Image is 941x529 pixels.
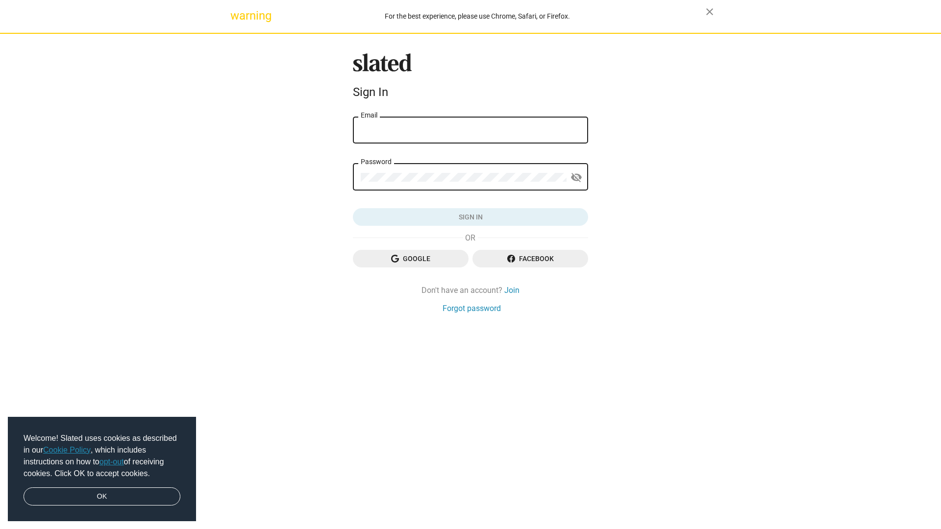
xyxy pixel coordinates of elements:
a: dismiss cookie message [24,487,180,506]
div: For the best experience, please use Chrome, Safari, or Firefox. [249,10,706,23]
span: Welcome! Slated uses cookies as described in our , which includes instructions on how to of recei... [24,433,180,480]
a: Cookie Policy [43,446,91,454]
mat-icon: warning [230,10,242,22]
mat-icon: visibility_off [570,170,582,185]
a: opt-out [99,457,124,466]
mat-icon: close [704,6,716,18]
span: Facebook [480,250,580,267]
div: Sign In [353,85,588,99]
div: cookieconsent [8,417,196,522]
button: Show password [567,168,586,188]
span: Google [361,250,461,267]
div: Don't have an account? [353,285,588,295]
button: Facebook [472,250,588,267]
button: Google [353,250,469,267]
a: Join [504,285,520,295]
sl-branding: Sign In [353,53,588,103]
a: Forgot password [443,303,501,313]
